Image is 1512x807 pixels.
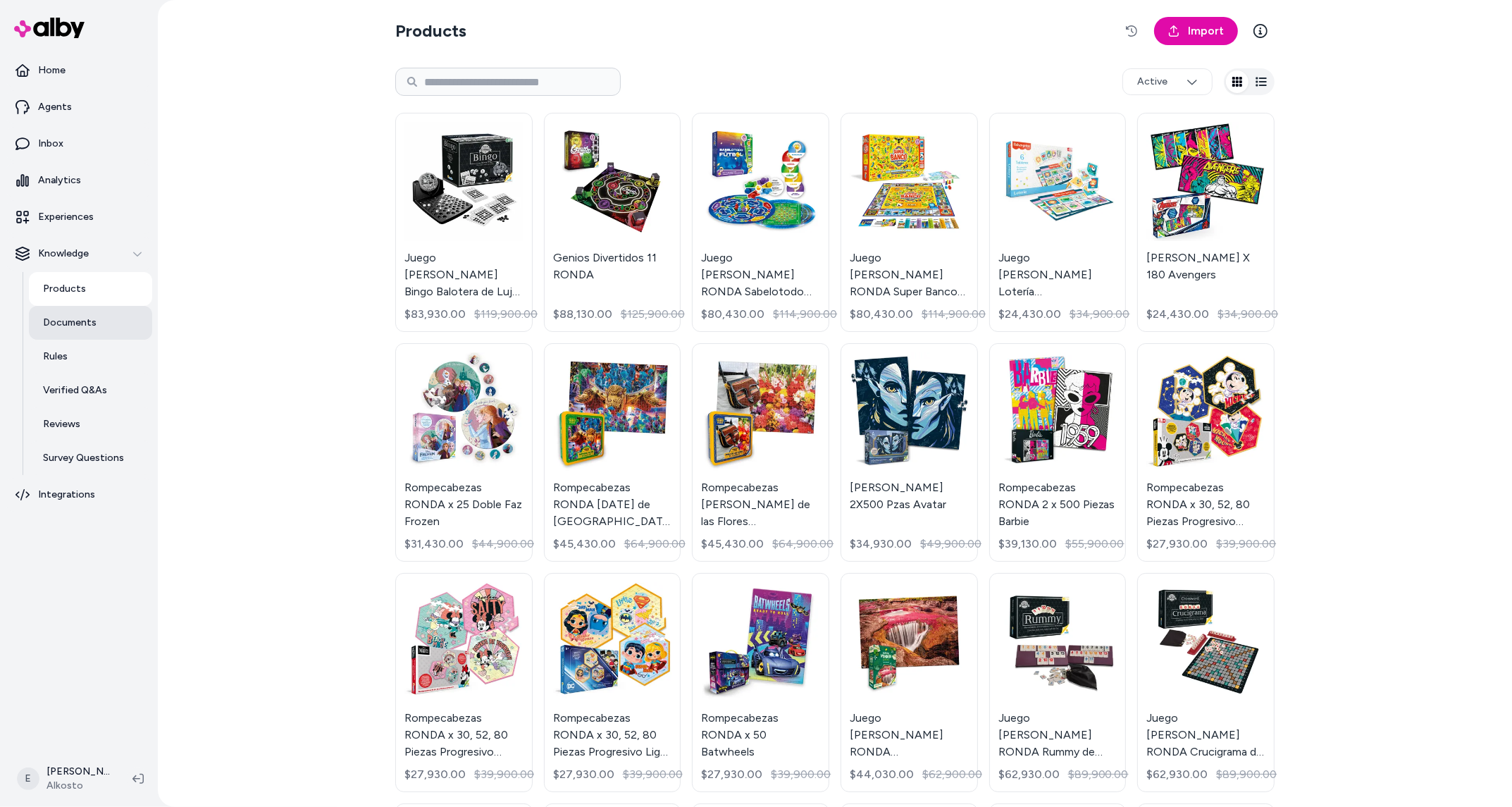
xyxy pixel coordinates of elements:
a: Documents [29,306,152,340]
a: Juego de Mesa RONDA Super Banco ColombiaJuego [PERSON_NAME] RONDA Super Banco Colombia$80,430.00$... [841,113,978,332]
a: Juego de Mesa RONDA Sabelotodo FútbolJuego [PERSON_NAME] RONDA Sabelotodo Fútbol$80,430.00$114,90... [692,113,829,332]
button: E[PERSON_NAME]Alkosto [8,756,121,801]
p: Home [38,63,66,78]
a: Rompecabezas RONDA x 30, 52, 80 Piezas Progresivo Liga de la JusticiaRompecabezas RONDA x 30, 52,... [544,573,681,792]
p: Documents [43,316,97,330]
a: Juego de Mesa Bingo Balotera de Lujo RONDAJuego [PERSON_NAME] Bingo Balotera de Lujo RONDA$83,930... [395,113,533,332]
img: alby Logo [14,18,85,38]
p: Products [43,282,86,296]
a: Home [6,54,152,87]
a: Rompecabezas RONDA x 50 BatwheelsRompecabezas RONDA x 50 Batwheels$27,930.00$39,900.00 [692,573,829,792]
p: Analytics [38,173,81,187]
p: Survey Questions [43,451,124,465]
span: E [17,768,39,790]
a: Rompecabezas RONDA Carnaval de Río de Janeiro Brasil x 1000 PiezasRompecabezas RONDA [DATE] de [G... [544,343,681,562]
h2: Products [395,20,466,42]
a: Rompecabezas RONDA Feria de las Flores Colombia x 1000 PiezasRompecabezas [PERSON_NAME] de las Fl... [692,343,829,562]
p: Rules [43,350,68,364]
p: [PERSON_NAME] [47,765,110,779]
a: Import [1154,17,1238,45]
span: Alkosto [47,779,110,793]
a: Inbox [6,127,152,161]
p: Inbox [38,137,63,151]
a: Ronda Rompe X 180 Avengers[PERSON_NAME] X 180 Avengers$24,430.00$34,900.00 [1137,113,1275,332]
a: Rompecabezas RONDA x 25 Doble Faz FrozenRompecabezas RONDA x 25 Doble Faz Frozen$31,430.00$44,900.00 [395,343,533,562]
a: Juego de Mesa RONDA Rompecabezas x 1000 Piezas Caño CristalesJuego [PERSON_NAME] RONDA Rompecabez... [841,573,978,792]
a: Survey Questions [29,441,152,475]
p: Knowledge [38,247,89,261]
button: Knowledge [6,237,152,271]
a: Reviews [29,407,152,441]
a: Experiences [6,200,152,234]
span: Import [1188,23,1224,39]
p: Integrations [38,488,95,502]
a: Rompecabezas RONDA x 30, 52, 80 Piezas Progresivo MinnieRompecabezas RONDA x 30, 52, 80 Piezas Pr... [395,573,533,792]
a: Agents [6,90,152,124]
a: Juego de Mesa RONDA Rummy de TradiciónJuego [PERSON_NAME] RONDA Rummy de Tradición$62,930.00$89,9... [989,573,1127,792]
a: Integrations [6,478,152,512]
p: Experiences [38,210,94,224]
a: Rompecabezas RONDA x 30, 52, 80 Piezas Progresivo MickeyRompecabezas RONDA x 30, 52, 80 Piezas Pr... [1137,343,1275,562]
p: Verified Q&As [43,383,107,398]
a: Verified Q&As [29,374,152,407]
a: Analytics [6,164,152,197]
a: Products [29,272,152,306]
a: Juego de Mesa Lotería RONDA Fisher PriceJuego [PERSON_NAME] Lotería [PERSON_NAME] Price$24,430.00... [989,113,1127,332]
a: Rules [29,340,152,374]
a: Genios Divertidos 11 RONDAGenios Divertidos 11 RONDA$88,130.00$125,900.00 [544,113,681,332]
p: Reviews [43,417,80,431]
a: Rompecabezas RONDA 2 x 500 Piezas BarbieRompecabezas RONDA 2 x 500 Piezas Barbie$39,130.00$55,900.00 [989,343,1127,562]
p: Agents [38,100,72,114]
a: Ronda Rompe 2X500 Pzas Avatar[PERSON_NAME] 2X500 Pzas Avatar$34,930.00$49,900.00 [841,343,978,562]
button: Active [1122,68,1213,95]
a: Juego de Mesa RONDA Crucigrama de TradiciónJuego [PERSON_NAME] RONDA Crucigrama de Tradición$62,9... [1137,573,1275,792]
